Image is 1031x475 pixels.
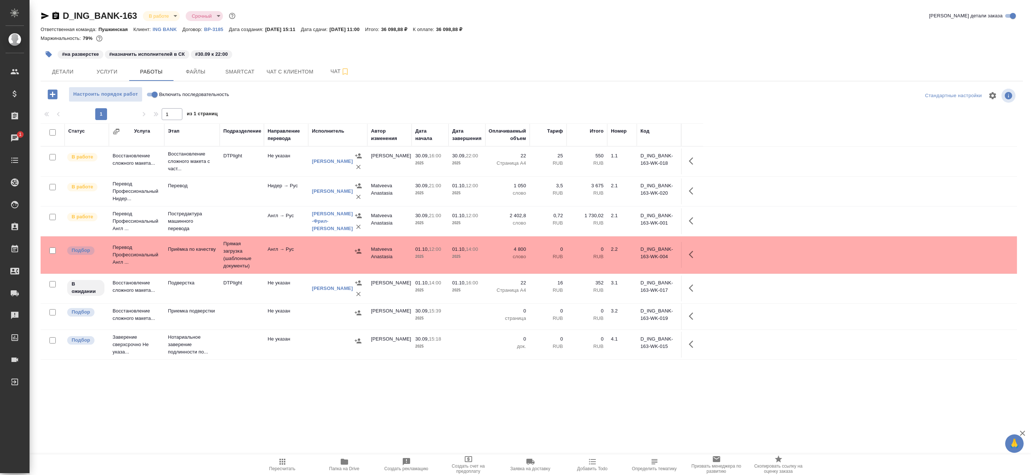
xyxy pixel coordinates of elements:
[623,454,685,475] button: Определить тематику
[415,183,429,188] p: 30.09,
[312,211,353,231] a: [PERSON_NAME] -Фрил- [PERSON_NAME]
[684,279,702,297] button: Здесь прячутся важные кнопки
[510,466,550,471] span: Заявка на доставку
[637,332,681,358] td: D_ING_BANK-163-WK-015
[452,189,482,197] p: 2025
[570,212,604,219] p: 1 730,02
[429,336,441,342] p: 15:18
[637,304,681,329] td: D_ING_BANK-163-WK-019
[329,27,365,32] p: [DATE] 11:00
[301,27,329,32] p: Дата сдачи:
[63,11,137,21] a: D_ING_BANK-163
[489,315,526,322] p: страница
[570,335,604,343] p: 0
[267,67,313,76] span: Чат с клиентом
[452,287,482,294] p: 2025
[222,67,258,76] span: Smartcat
[159,91,229,98] span: Включить последовательность
[353,288,364,300] button: Удалить
[1005,434,1024,453] button: 🙏
[637,276,681,301] td: D_ING_BANK-163-WK-017
[223,127,261,135] div: Подразделение
[367,276,412,301] td: [PERSON_NAME]
[611,335,633,343] div: 4.1
[66,152,105,162] div: Исполнитель выполняет работу
[452,246,466,252] p: 01.10,
[134,127,150,135] div: Услуга
[452,213,466,218] p: 01.10,
[312,286,353,291] a: [PERSON_NAME]
[72,183,93,191] p: В работе
[489,152,526,160] p: 22
[570,152,604,160] p: 550
[489,182,526,189] p: 1 050
[341,67,350,76] svg: Подписаться
[489,335,526,343] p: 0
[611,307,633,315] div: 3.2
[353,335,364,346] button: Назначить
[489,212,526,219] p: 2 402,8
[45,67,80,76] span: Детали
[429,308,441,314] p: 15:39
[187,109,218,120] span: из 1 страниц
[109,148,164,174] td: Восстановление сложного макета...
[533,212,563,219] p: 0,72
[2,129,28,147] a: 1
[684,307,702,325] button: Здесь прячутся важные кнопки
[264,304,308,329] td: Не указан
[41,11,49,20] button: Скопировать ссылку для ЯМессенджера
[229,27,265,32] p: Дата создания:
[94,34,104,43] button: 6307.02 RUB;
[415,280,429,286] p: 01.10,
[109,304,164,329] td: Восстановление сложного макета...
[415,315,445,322] p: 2025
[533,307,563,315] p: 0
[489,127,526,142] div: Оплачиваемый объем
[134,67,169,76] span: Работы
[264,148,308,174] td: Не указан
[51,11,60,20] button: Скопировать ссылку
[371,127,408,142] div: Автор изменения
[66,182,105,192] div: Исполнитель выполняет работу
[265,27,301,32] p: [DATE] 15:11
[436,27,468,32] p: 36 098,88 ₽
[367,242,412,268] td: Matveeva Anastasia
[489,343,526,350] p: док.
[466,246,478,252] p: 14:00
[570,279,604,287] p: 352
[533,315,563,322] p: RUB
[312,158,353,164] a: [PERSON_NAME]
[637,148,681,174] td: D_ING_BANK-163-WK-018
[227,11,237,21] button: Доп статусы указывают на важность/срочность заказа
[429,246,441,252] p: 12:00
[42,87,63,102] button: Добавить работу
[466,183,478,188] p: 12:00
[684,152,702,170] button: Здесь прячутся важные кнопки
[367,304,412,329] td: [PERSON_NAME]
[72,247,90,254] p: Подбор
[89,67,125,76] span: Услуги
[415,189,445,197] p: 2025
[264,178,308,204] td: Нидер → Рус
[109,206,164,236] td: Перевод Профессиональный Англ ...
[1001,89,1017,103] span: Посмотреть информацию
[533,253,563,260] p: RUB
[489,160,526,167] p: Страница А4
[353,277,364,288] button: Назначить
[367,148,412,174] td: [PERSON_NAME]
[415,343,445,350] p: 2025
[429,280,441,286] p: 14:00
[590,127,604,135] div: Итого
[312,188,353,194] a: [PERSON_NAME]
[533,182,563,189] p: 3,5
[73,90,138,99] span: Настроить порядок работ
[322,67,358,76] span: Чат
[533,152,563,160] p: 25
[637,242,681,268] td: D_ING_BANK-163-WK-004
[489,189,526,197] p: слово
[143,11,180,21] div: В работе
[72,280,100,295] p: В ожидании
[415,253,445,260] p: 2025
[72,308,90,316] p: Подбор
[489,219,526,227] p: слово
